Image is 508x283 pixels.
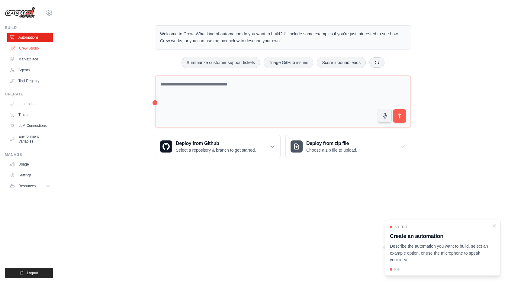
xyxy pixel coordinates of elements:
[306,147,357,153] p: Choose a zip file to upload.
[264,57,313,68] button: Triage GitHub issues
[7,170,53,180] a: Settings
[18,184,36,188] span: Resources
[7,181,53,191] button: Resources
[478,254,508,283] iframe: Chat Widget
[492,224,497,228] button: Close walkthrough
[317,57,366,68] button: Score inbound leads
[395,225,408,230] span: Step 1
[27,271,38,275] span: Logout
[7,159,53,169] a: Usage
[8,43,53,53] a: Crew Studio
[176,147,256,153] p: Select a repository & branch to get started.
[7,121,53,130] a: LLM Connections
[182,57,260,68] button: Summarize customer support tickets
[176,140,256,147] h3: Deploy from Github
[7,132,53,146] a: Environment Variables
[5,25,53,30] div: Build
[7,54,53,64] a: Marketplace
[7,76,53,86] a: Tool Registry
[5,152,53,157] div: Manage
[7,65,53,75] a: Agents
[5,92,53,97] div: Operate
[7,110,53,120] a: Traces
[5,268,53,278] button: Logout
[160,31,406,44] p: Welcome to Crew! What kind of automation do you want to build? I'll include some examples if you'...
[306,140,357,147] h3: Deploy from zip file
[390,243,488,263] p: Describe the automation you want to build, select an example option, or use the microphone to spe...
[390,232,488,240] h3: Create an automation
[7,99,53,109] a: Integrations
[5,7,35,18] img: Logo
[7,33,53,42] a: Automations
